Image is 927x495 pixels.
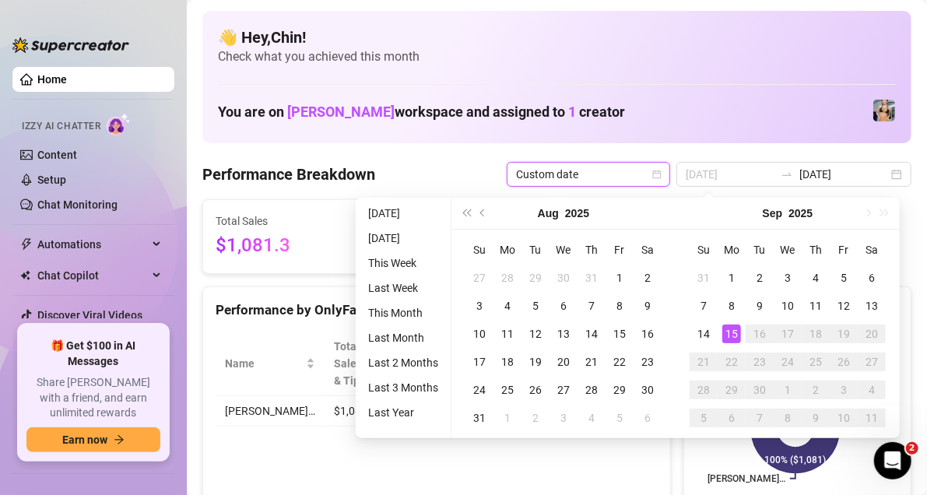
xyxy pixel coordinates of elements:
div: 21 [582,353,601,371]
div: 5 [834,269,853,287]
span: Chat Copilot [37,263,148,288]
td: 2025-09-10 [774,292,802,320]
td: 2025-09-22 [718,348,746,376]
div: 15 [610,325,629,343]
li: This Week [362,254,444,272]
button: Choose a year [788,198,813,229]
td: 2025-10-01 [774,376,802,404]
td: 2025-09-14 [690,320,718,348]
td: 2025-08-27 [550,376,578,404]
th: We [550,236,578,264]
td: 2025-09-02 [746,264,774,292]
td: 2025-08-30 [634,376,662,404]
div: 8 [722,297,741,315]
th: Th [802,236,830,264]
td: 2025-08-13 [550,320,578,348]
td: 2025-08-07 [578,292,606,320]
div: 21 [694,353,713,371]
div: 2 [526,409,545,427]
td: 2025-08-28 [578,376,606,404]
div: 30 [638,381,657,399]
div: 16 [638,325,657,343]
span: Total Sales [216,212,357,230]
li: Last Week [362,279,444,297]
td: 2025-09-04 [578,404,606,432]
div: 13 [554,325,573,343]
div: 9 [806,409,825,427]
div: 10 [470,325,489,343]
div: 11 [498,325,517,343]
span: Share [PERSON_NAME] with a friend, and earn unlimited rewards [26,375,160,421]
div: 28 [582,381,601,399]
td: 2025-10-10 [830,404,858,432]
li: [DATE] [362,229,444,247]
td: 2025-08-09 [634,292,662,320]
text: [PERSON_NAME]… [708,473,785,484]
td: 2025-09-28 [690,376,718,404]
div: 20 [554,353,573,371]
th: Fr [606,236,634,264]
div: 4 [862,381,881,399]
td: 2025-09-26 [830,348,858,376]
div: 14 [694,325,713,343]
th: Sa [634,236,662,264]
td: 2025-08-23 [634,348,662,376]
td: 2025-08-16 [634,320,662,348]
th: Tu [746,236,774,264]
div: 17 [778,325,797,343]
td: 2025-08-10 [465,320,493,348]
div: 30 [750,381,769,399]
td: 2025-09-02 [521,404,550,432]
div: 27 [862,353,881,371]
h1: You are on workspace and assigned to creator [218,104,625,121]
td: 2025-09-29 [718,376,746,404]
div: 2 [806,381,825,399]
th: We [774,236,802,264]
div: 7 [750,409,769,427]
h4: 👋 Hey, Chin ! [218,26,896,48]
div: 6 [722,409,741,427]
td: 2025-10-05 [690,404,718,432]
td: 2025-07-29 [521,264,550,292]
div: 13 [862,297,881,315]
span: Total Sales & Tips [334,338,370,389]
td: 2025-08-18 [493,348,521,376]
a: Discover Viral Videos [37,309,142,321]
a: Content [37,149,77,161]
div: 22 [610,353,629,371]
span: swap-right [781,168,793,181]
td: 2025-09-30 [746,376,774,404]
img: logo-BBDzfeDw.svg [12,37,129,53]
li: Last 2 Months [362,353,444,372]
div: 1 [498,409,517,427]
div: 30 [554,269,573,287]
th: Tu [521,236,550,264]
div: 2 [750,269,769,287]
div: 4 [582,409,601,427]
button: Previous month (PageUp) [475,198,492,229]
div: 3 [778,269,797,287]
div: 5 [610,409,629,427]
div: 22 [722,353,741,371]
div: 14 [582,325,601,343]
td: 2025-07-30 [550,264,578,292]
td: 2025-08-15 [606,320,634,348]
td: 2025-08-12 [521,320,550,348]
td: 2025-09-27 [858,348,886,376]
td: 2025-09-11 [802,292,830,320]
div: 25 [498,381,517,399]
td: 2025-08-22 [606,348,634,376]
button: Choose a month [763,198,783,229]
td: 2025-10-03 [830,376,858,404]
div: 5 [694,409,713,427]
td: 2025-07-28 [493,264,521,292]
span: Automations [37,232,148,257]
span: Earn now [62,434,107,446]
li: [DATE] [362,204,444,223]
td: 2025-08-29 [606,376,634,404]
td: 2025-09-08 [718,292,746,320]
td: 2025-09-09 [746,292,774,320]
div: 24 [778,353,797,371]
td: 2025-07-27 [465,264,493,292]
div: 20 [862,325,881,343]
